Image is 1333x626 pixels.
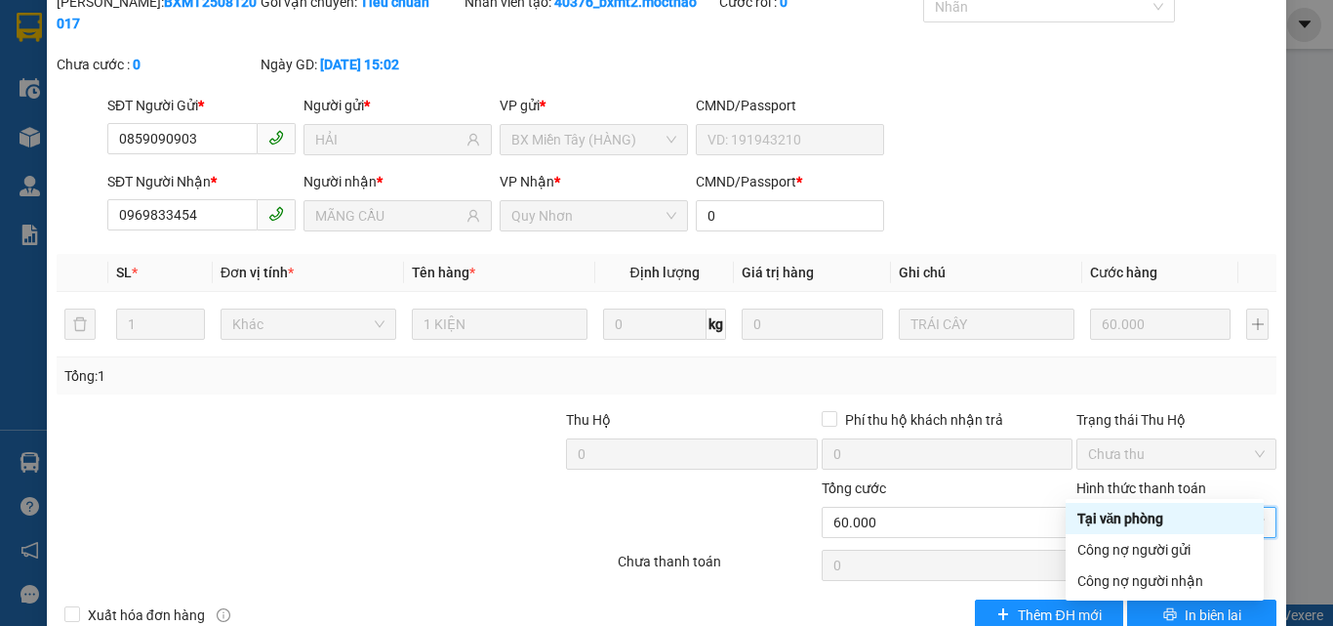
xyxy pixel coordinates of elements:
[629,265,699,280] span: Định lượng
[511,201,676,230] span: Quy Nhơn
[57,54,257,75] div: Chưa cước :
[1018,605,1101,626] span: Thêm ĐH mới
[1066,534,1264,565] div: Cước gửi hàng sẽ được ghi vào công nợ của người gửi
[116,265,132,280] span: SL
[1090,309,1231,340] input: 0
[315,129,463,150] input: Tên người gửi
[500,95,688,116] div: VP gửi
[268,206,284,222] span: phone
[742,265,814,280] span: Giá trị hàng
[1163,607,1177,623] span: printer
[500,174,554,189] span: VP Nhận
[616,551,820,585] div: Chưa thanh toán
[64,365,516,387] div: Tổng: 1
[412,309,587,340] input: VD: Bàn, Ghế
[511,125,676,154] span: BX Miền Tây (HÀNG)
[1185,605,1241,626] span: In biên lai
[315,205,463,227] input: Tên người nhận
[696,95,884,116] div: CMND/Passport
[221,265,294,280] span: Đơn vị tính
[1076,480,1206,496] label: Hình thức thanh toán
[133,57,141,72] b: 0
[899,309,1074,340] input: Ghi Chú
[566,412,611,428] span: Thu Hộ
[64,309,96,340] button: delete
[1077,508,1252,529] div: Tại văn phòng
[303,95,492,116] div: Người gửi
[303,171,492,192] div: Người nhận
[107,95,296,116] div: SĐT Người Gửi
[996,607,1010,623] span: plus
[412,265,475,280] span: Tên hàng
[217,608,230,622] span: info-circle
[1246,309,1269,340] button: plus
[707,309,726,340] span: kg
[1076,409,1276,431] div: Trạng thái Thu Hộ
[466,133,480,146] span: user
[1066,565,1264,597] div: Cước gửi hàng sẽ được ghi vào công nợ của người nhận
[320,57,399,72] b: [DATE] 15:02
[837,409,1011,431] span: Phí thu hộ khách nhận trả
[1090,265,1157,280] span: Cước hàng
[268,130,284,146] span: phone
[107,171,296,192] div: SĐT Người Nhận
[696,171,884,192] div: CMND/Passport
[822,480,886,496] span: Tổng cước
[466,209,480,223] span: user
[1077,539,1252,561] div: Công nợ người gửi
[891,254,1082,292] th: Ghi chú
[696,124,884,155] input: VD: 191943210
[261,54,461,75] div: Ngày GD:
[80,605,213,626] span: Xuất hóa đơn hàng
[1088,439,1265,469] span: Chưa thu
[232,310,384,339] span: Khác
[1077,570,1252,592] div: Công nợ người nhận
[742,309,882,340] input: 0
